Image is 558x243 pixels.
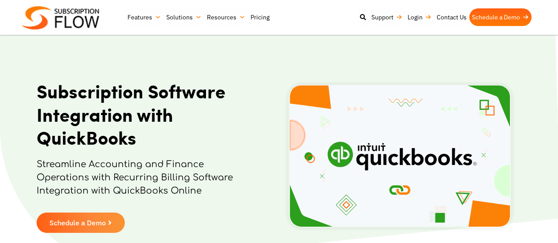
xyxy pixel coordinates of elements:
a: Contact Us [434,8,469,26]
p: Streamline Accounting and Finance Operations with Recurring Billing Software Integration with Qui... [37,158,256,206]
a: Pricing [248,8,272,26]
img: Subscriptionflow [22,6,99,30]
h1: Subscription Software Integration with QuickBooks [37,79,256,149]
a: Login [405,8,434,26]
a: Resources [204,8,248,26]
a: Schedule a Demo [469,8,532,26]
a: Schedule a Demo [37,213,125,233]
a: Solutions [164,8,204,26]
img: Subscriptionflow-Quickbooks-integration [288,85,511,228]
a: Support [369,8,405,26]
span: Schedule a Demo [49,219,106,226]
a: Features [125,8,164,26]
